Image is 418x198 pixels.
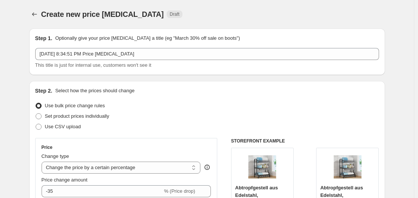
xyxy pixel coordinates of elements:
[170,11,179,17] span: Draft
[45,124,81,129] span: Use CSV upload
[41,10,164,18] span: Create new price [MEDICAL_DATA]
[333,152,363,182] img: 41z9cq5kTyL_80x.jpg
[29,9,40,19] button: Price change jobs
[35,34,52,42] h2: Step 1.
[35,48,379,60] input: 30% off holiday sale
[203,163,211,171] div: help
[55,87,134,94] p: Select how the prices should change
[42,144,52,150] h3: Price
[42,185,163,197] input: -15
[42,153,69,159] span: Change type
[35,87,52,94] h2: Step 2.
[247,152,277,182] img: 41z9cq5kTyL_80x.jpg
[45,113,109,119] span: Set product prices individually
[35,62,151,68] span: This title is just for internal use, customers won't see it
[231,138,379,144] h6: STOREFRONT EXAMPLE
[55,34,240,42] p: Optionally give your price [MEDICAL_DATA] a title (eg "March 30% off sale on boots")
[45,103,105,108] span: Use bulk price change rules
[164,188,195,194] span: % (Price drop)
[42,177,88,183] span: Price change amount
